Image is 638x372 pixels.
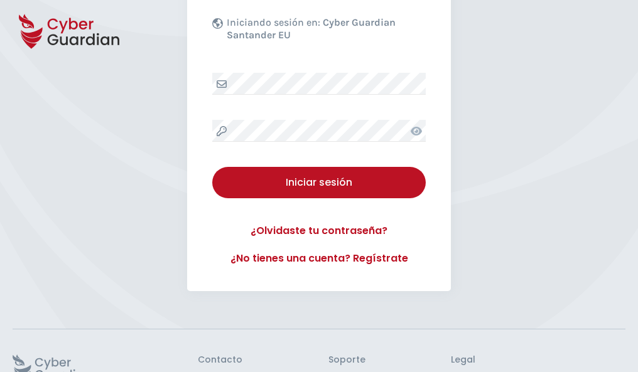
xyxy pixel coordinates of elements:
div: Iniciar sesión [222,175,416,190]
h3: Legal [451,354,625,366]
a: ¿No tienes una cuenta? Regístrate [212,251,426,266]
button: Iniciar sesión [212,167,426,198]
a: ¿Olvidaste tu contraseña? [212,223,426,238]
h3: Soporte [328,354,365,366]
h3: Contacto [198,354,242,366]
